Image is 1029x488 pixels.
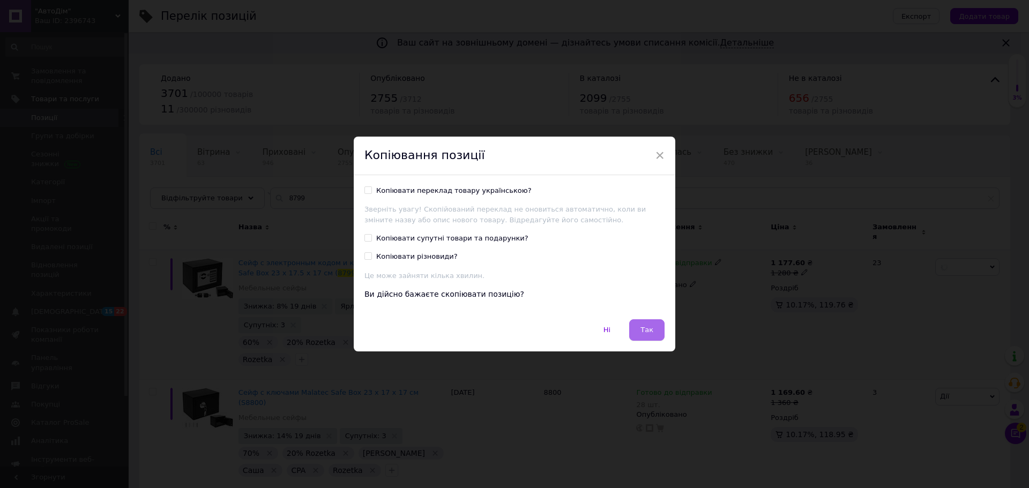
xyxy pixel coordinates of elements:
[592,319,622,341] button: Ні
[364,272,484,280] span: Це може зайняти кілька хвилин.
[364,289,665,300] div: Ви дійсно бажаєте скопіювати позицію?
[655,146,665,164] span: ×
[364,148,485,162] span: Копіювання позиції
[376,186,532,196] div: Копіювати переклад товару українською?
[640,326,653,334] span: Так
[364,205,646,224] span: Зверніть увагу! Скопійований переклад не оновиться автоматично, коли ви зміните назву або опис но...
[629,319,665,341] button: Так
[376,234,528,243] div: Копіювати супутні товари та подарунки?
[376,252,458,261] div: Копіювати різновиди?
[603,326,610,334] span: Ні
